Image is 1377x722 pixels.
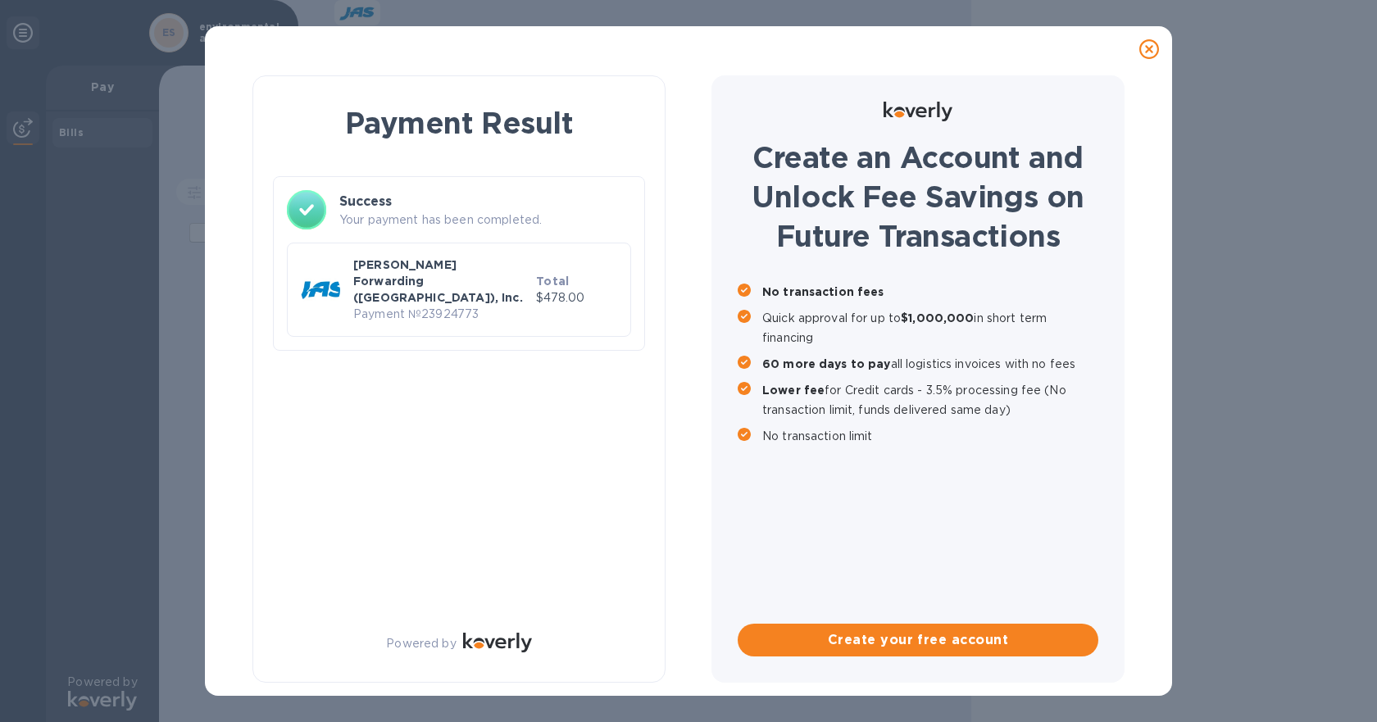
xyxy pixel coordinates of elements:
[339,211,631,229] p: Your payment has been completed.
[353,257,529,306] p: [PERSON_NAME] Forwarding ([GEOGRAPHIC_DATA]), Inc.
[762,426,1098,446] p: No transaction limit
[901,311,974,325] b: $1,000,000
[884,102,952,121] img: Logo
[279,102,639,143] h1: Payment Result
[751,630,1085,650] span: Create your free account
[536,289,617,307] p: $478.00
[339,192,631,211] h3: Success
[762,285,884,298] b: No transaction fees
[738,624,1098,656] button: Create your free account
[762,354,1098,374] p: all logistics invoices with no fees
[762,308,1098,347] p: Quick approval for up to in short term financing
[762,384,825,397] b: Lower fee
[463,633,532,652] img: Logo
[386,635,456,652] p: Powered by
[536,275,569,288] b: Total
[762,357,891,370] b: 60 more days to pay
[762,380,1098,420] p: for Credit cards - 3.5% processing fee (No transaction limit, funds delivered same day)
[738,138,1098,256] h1: Create an Account and Unlock Fee Savings on Future Transactions
[353,306,529,323] p: Payment № 23924773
